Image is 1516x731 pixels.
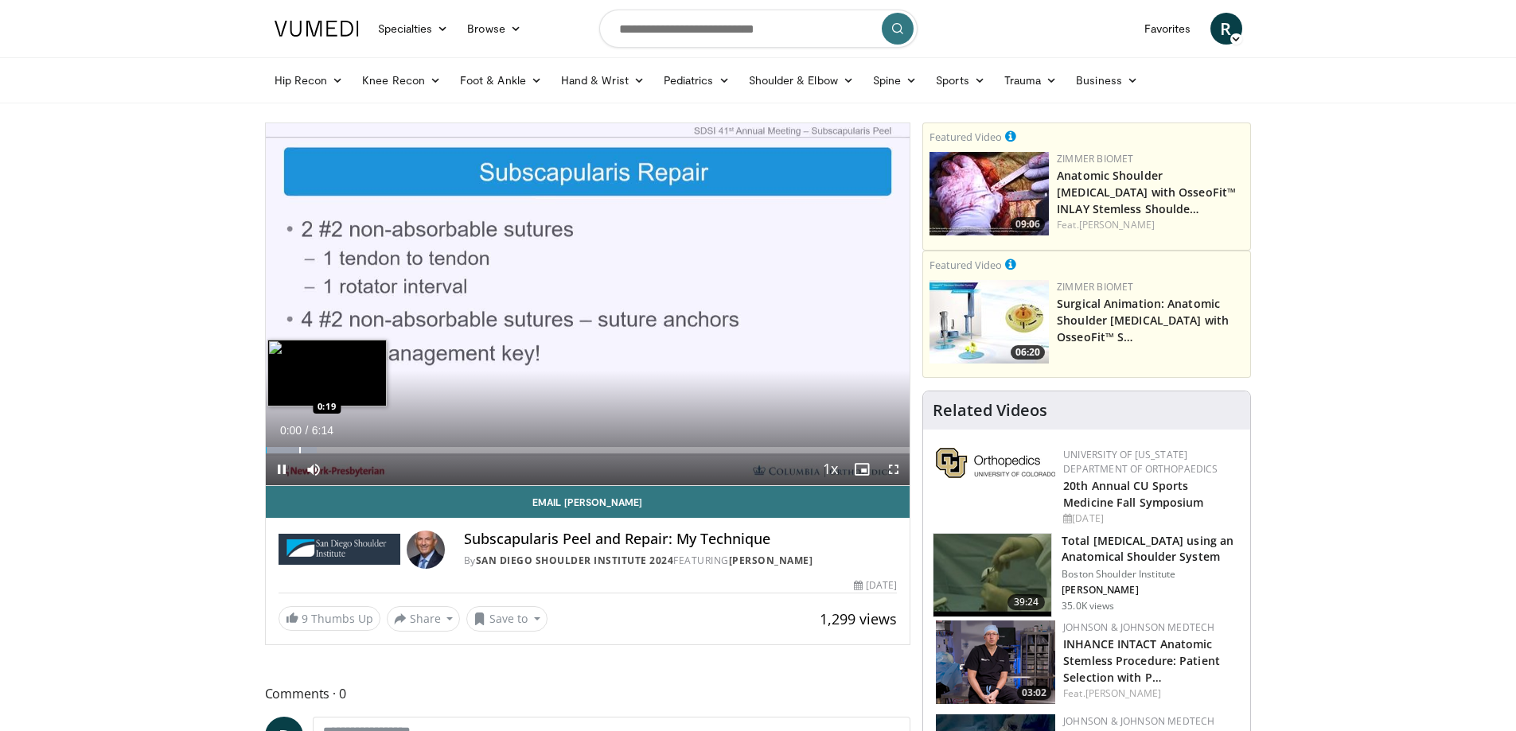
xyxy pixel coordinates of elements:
a: Zimmer Biomet [1057,152,1133,165]
img: 84e7f812-2061-4fff-86f6-cdff29f66ef4.150x105_q85_crop-smart_upscale.jpg [929,280,1049,364]
a: 20th Annual CU Sports Medicine Fall Symposium [1063,478,1203,510]
button: Share [387,606,461,632]
button: Fullscreen [878,453,910,485]
video-js: Video Player [266,123,910,486]
a: 9 Thumbs Up [279,606,380,631]
a: Zimmer Biomet [1057,280,1133,294]
a: University of [US_STATE] Department of Orthopaedics [1063,448,1218,476]
a: Foot & Ankle [450,64,551,96]
a: Surgical Animation: Anatomic Shoulder [MEDICAL_DATA] with OsseoFit™ S… [1057,296,1229,344]
span: / [306,424,309,437]
a: 39:24 Total [MEDICAL_DATA] using an Anatomical Shoulder System Boston Shoulder Institute [PERSON_... [933,533,1241,617]
img: 59d0d6d9-feca-4357-b9cd-4bad2cd35cb6.150x105_q85_crop-smart_upscale.jpg [929,152,1049,235]
img: 355603a8-37da-49b6-856f-e00d7e9307d3.png.150x105_q85_autocrop_double_scale_upscale_version-0.2.png [936,448,1055,478]
span: 03:02 [1017,686,1051,700]
h4: Subscapularis Peel and Repair: My Technique [464,531,897,548]
a: Anatomic Shoulder [MEDICAL_DATA] with OsseoFit™ INLAY Stemless Shoulde… [1057,168,1236,216]
a: Trauma [995,64,1067,96]
img: San Diego Shoulder Institute 2024 [279,531,400,569]
a: Email [PERSON_NAME] [266,486,910,518]
a: Johnson & Johnson MedTech [1063,620,1214,634]
p: [PERSON_NAME] [1062,584,1241,597]
a: Shoulder & Elbow [739,64,863,96]
button: Playback Rate [814,453,846,485]
a: 09:06 [929,152,1049,235]
a: Specialties [368,13,458,45]
span: 1,299 views [820,609,897,628]
span: 6:14 [312,424,333,437]
a: R [1210,13,1242,45]
a: [PERSON_NAME] [729,554,813,567]
button: Enable picture-in-picture mode [846,453,878,485]
span: 9 [302,611,308,626]
a: Business [1066,64,1148,96]
button: Save to [466,606,548,632]
a: San Diego Shoulder Institute 2024 [476,554,674,567]
div: Progress Bar [266,447,910,453]
img: 8c9576da-f4c2-4ad1-9140-eee6262daa56.png.150x105_q85_crop-smart_upscale.png [936,620,1055,704]
input: Search topics, interventions [599,10,918,48]
button: Pause [266,453,298,485]
span: 09:06 [1011,217,1045,231]
a: Pediatrics [654,64,739,96]
img: Avatar [407,531,445,569]
div: By FEATURING [464,554,897,568]
button: Mute [298,453,329,485]
img: 38824_0000_3.png.150x105_q85_crop-smart_upscale.jpg [933,534,1051,616]
span: 06:20 [1011,345,1045,360]
small: Featured Video [929,130,1002,144]
div: Feat. [1063,686,1237,701]
p: Boston Shoulder Institute [1062,568,1241,581]
a: Browse [458,13,531,45]
img: image.jpeg [267,340,387,406]
a: 06:20 [929,280,1049,364]
img: VuMedi Logo [275,21,359,37]
small: Featured Video [929,258,1002,272]
a: Hip Recon [265,64,353,96]
a: Johnson & Johnson MedTech [1063,714,1214,728]
h4: Related Videos [933,401,1047,420]
a: Sports [926,64,995,96]
span: Comments 0 [265,683,911,704]
p: 35.0K views [1062,600,1114,612]
h3: Total [MEDICAL_DATA] using an Anatomical Shoulder System [1062,533,1241,565]
a: Hand & Wrist [551,64,654,96]
a: [PERSON_NAME] [1085,686,1161,700]
span: 39:24 [1007,594,1046,610]
div: [DATE] [1063,511,1237,526]
div: Feat. [1057,218,1244,232]
a: 03:02 [936,620,1055,704]
div: [DATE] [854,578,897,593]
span: 0:00 [280,424,302,437]
a: Favorites [1135,13,1201,45]
a: [PERSON_NAME] [1079,218,1155,231]
a: Spine [863,64,926,96]
a: INHANCE INTACT Anatomic Stemless Procedure: Patient Selection with P… [1063,636,1220,685]
a: Knee Recon [353,64,450,96]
